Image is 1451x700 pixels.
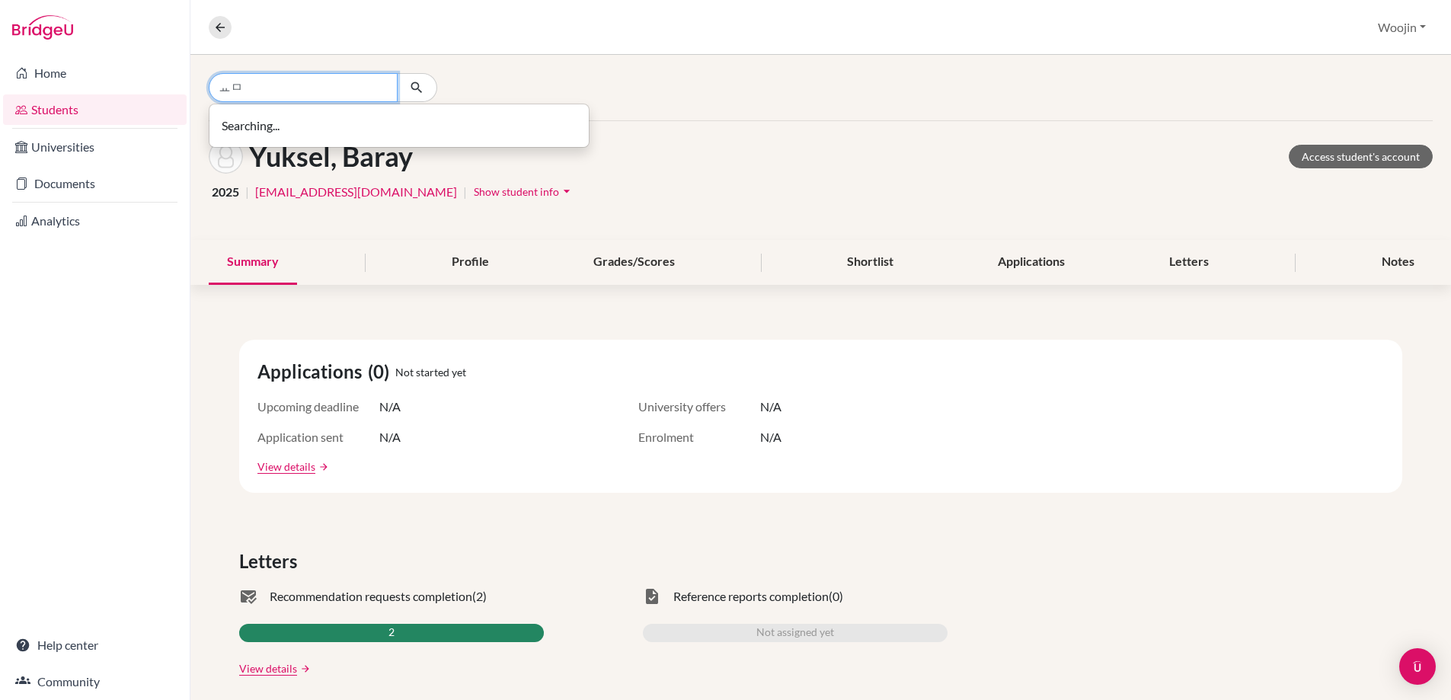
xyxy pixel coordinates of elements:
[239,548,303,575] span: Letters
[222,117,577,135] p: Searching...
[245,183,249,201] span: |
[209,139,243,174] img: Baray Yuksel's avatar
[395,364,466,380] span: Not started yet
[3,206,187,236] a: Analytics
[388,624,395,642] span: 2
[315,462,329,472] a: arrow_forward
[3,132,187,162] a: Universities
[638,428,760,446] span: Enrolment
[379,428,401,446] span: N/A
[270,587,472,606] span: Recommendation requests completion
[463,183,467,201] span: |
[638,398,760,416] span: University offers
[756,624,834,642] span: Not assigned yet
[239,587,257,606] span: mark_email_read
[1363,240,1433,285] div: Notes
[473,180,575,203] button: Show student infoarrow_drop_down
[257,428,379,446] span: Application sent
[249,140,413,173] h1: Yuksel, Baray
[3,666,187,697] a: Community
[3,94,187,125] a: Students
[368,358,395,385] span: (0)
[379,398,401,416] span: N/A
[433,240,507,285] div: Profile
[3,58,187,88] a: Home
[1151,240,1227,285] div: Letters
[257,358,368,385] span: Applications
[3,630,187,660] a: Help center
[1399,648,1436,685] div: Open Intercom Messenger
[3,168,187,199] a: Documents
[297,663,311,674] a: arrow_forward
[1289,145,1433,168] a: Access student's account
[673,587,829,606] span: Reference reports completion
[239,660,297,676] a: View details
[760,428,781,446] span: N/A
[980,240,1083,285] div: Applications
[474,185,559,198] span: Show student info
[643,587,661,606] span: task
[12,15,73,40] img: Bridge-U
[760,398,781,416] span: N/A
[575,240,693,285] div: Grades/Scores
[472,587,487,606] span: (2)
[255,183,457,201] a: [EMAIL_ADDRESS][DOMAIN_NAME]
[257,398,379,416] span: Upcoming deadline
[1371,13,1433,42] button: Woojin
[829,587,843,606] span: (0)
[559,184,574,199] i: arrow_drop_down
[212,183,239,201] span: 2025
[209,73,398,102] input: Find student by name...
[257,459,315,475] a: View details
[209,240,297,285] div: Summary
[829,240,912,285] div: Shortlist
